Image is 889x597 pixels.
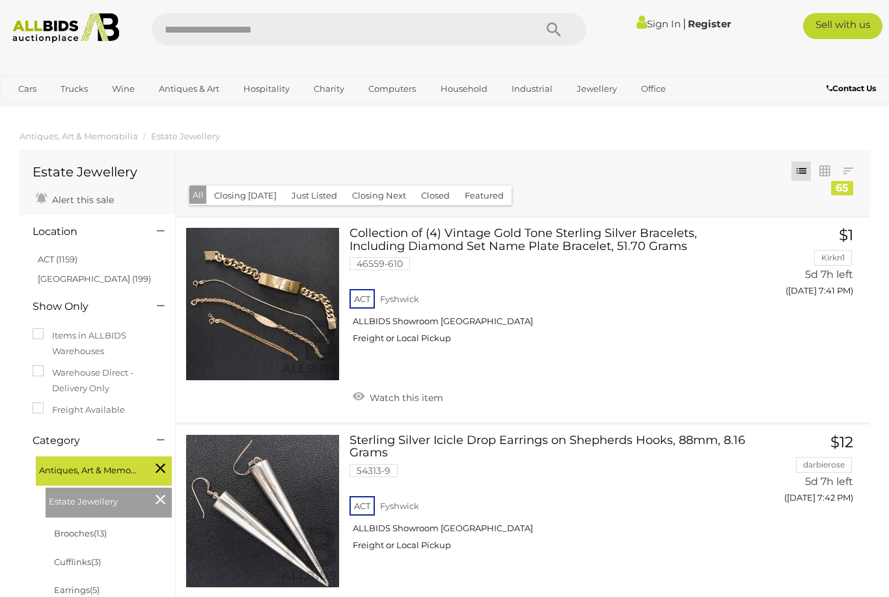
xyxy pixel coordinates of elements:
[827,83,876,93] b: Contact Us
[33,365,162,396] label: Warehouse Direct - Delivery Only
[831,181,853,195] div: 65
[413,186,458,206] button: Closed
[54,585,100,595] a: Earrings(5)
[33,165,162,179] h1: Estate Jewellery
[33,328,162,359] label: Items in ALLBIDS Warehouses
[344,186,414,206] button: Closing Next
[830,433,853,451] span: $12
[33,435,137,447] h4: Category
[503,78,561,100] a: Industrial
[305,78,353,100] a: Charity
[235,78,298,100] a: Hospitality
[103,78,143,100] a: Wine
[839,226,853,244] span: $1
[49,491,146,509] span: Estate Jewellery
[38,273,151,284] a: [GEOGRAPHIC_DATA] (199)
[91,557,101,567] span: (3)
[360,78,424,100] a: Computers
[61,100,170,121] a: [GEOGRAPHIC_DATA]
[636,18,681,30] a: Sign In
[7,13,125,43] img: Allbids.com.au
[49,194,114,206] span: Alert this sale
[359,434,745,561] a: Sterling Silver Icicle Drop Earrings on Shepherds Hooks, 88mm, 8.16 Grams 54313-9 ACT Fyshwick AL...
[33,402,125,417] label: Freight Available
[568,78,625,100] a: Jewellery
[52,78,96,100] a: Trucks
[284,186,345,206] button: Just Listed
[763,434,856,510] a: $12 darbierose 5d 7h left ([DATE] 7:42 PM)
[457,186,512,206] button: Featured
[20,131,138,141] a: Antiques, Art & Memorabilia
[90,585,100,595] span: (5)
[10,100,53,121] a: Sports
[432,78,496,100] a: Household
[10,78,45,100] a: Cars
[827,81,879,96] a: Contact Us
[763,227,856,303] a: $1 Kirkn1 5d 7h left ([DATE] 7:41 PM)
[33,226,137,238] h4: Location
[33,301,137,312] h4: Show Only
[683,16,686,31] span: |
[54,528,107,538] a: Brooches(13)
[633,78,674,100] a: Office
[359,227,745,354] a: Collection of (4) Vintage Gold Tone Sterling Silver Bracelets, Including Diamond Set Name Plate B...
[206,186,284,206] button: Closing [DATE]
[38,254,77,264] a: ACT (1159)
[189,186,207,204] button: All
[33,189,117,208] a: Alert this sale
[94,528,107,538] span: (13)
[150,78,228,100] a: Antiques & Art
[151,131,220,141] a: Estate Jewellery
[366,392,443,404] span: Watch this item
[349,387,446,406] a: Watch this item
[54,557,101,567] a: Cufflinks(3)
[521,13,586,46] button: Search
[39,460,137,478] span: Antiques, Art & Memorabilia
[688,18,731,30] a: Register
[803,13,882,39] a: Sell with us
